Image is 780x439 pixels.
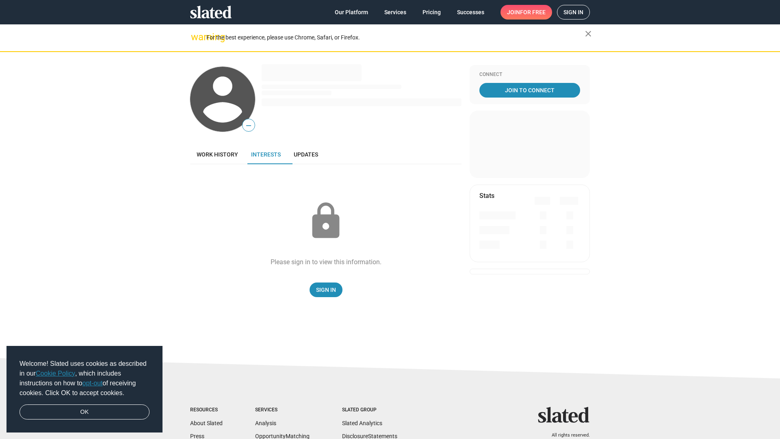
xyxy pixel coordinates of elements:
span: Pricing [422,5,441,20]
span: Successes [457,5,484,20]
div: Connect [479,72,580,78]
mat-icon: warning [191,32,201,42]
a: Slated Analytics [342,420,382,426]
span: Join To Connect [481,83,578,98]
span: Interests [251,151,281,158]
span: Join [507,5,546,20]
mat-card-title: Stats [479,191,494,200]
span: Sign In [316,283,336,297]
div: Please sign in to view this information. [271,258,381,266]
span: for free [520,5,546,20]
a: dismiss cookie message [19,404,149,420]
div: Resources [190,407,223,413]
a: Updates [287,145,325,164]
span: — [243,120,255,131]
div: Slated Group [342,407,397,413]
a: Joinfor free [500,5,552,20]
mat-icon: lock [305,201,346,241]
span: Sign in [563,5,583,19]
div: For the best experience, please use Chrome, Safari, or Firefox. [206,32,585,43]
a: Analysis [255,420,276,426]
a: Services [378,5,413,20]
span: Our Platform [335,5,368,20]
a: Cookie Policy [36,370,75,377]
a: Pricing [416,5,447,20]
a: Join To Connect [479,83,580,98]
a: Our Platform [328,5,375,20]
span: Updates [294,151,318,158]
a: opt-out [82,380,103,387]
a: Successes [451,5,491,20]
span: Welcome! Slated uses cookies as described in our , which includes instructions on how to of recei... [19,359,149,398]
a: Sign In [310,283,342,297]
a: Interests [245,145,287,164]
a: About Slated [190,420,223,426]
div: cookieconsent [6,346,162,433]
span: Work history [197,151,238,158]
a: Work history [190,145,245,164]
div: Services [255,407,310,413]
a: Sign in [557,5,590,20]
span: Services [384,5,406,20]
mat-icon: close [583,29,593,39]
